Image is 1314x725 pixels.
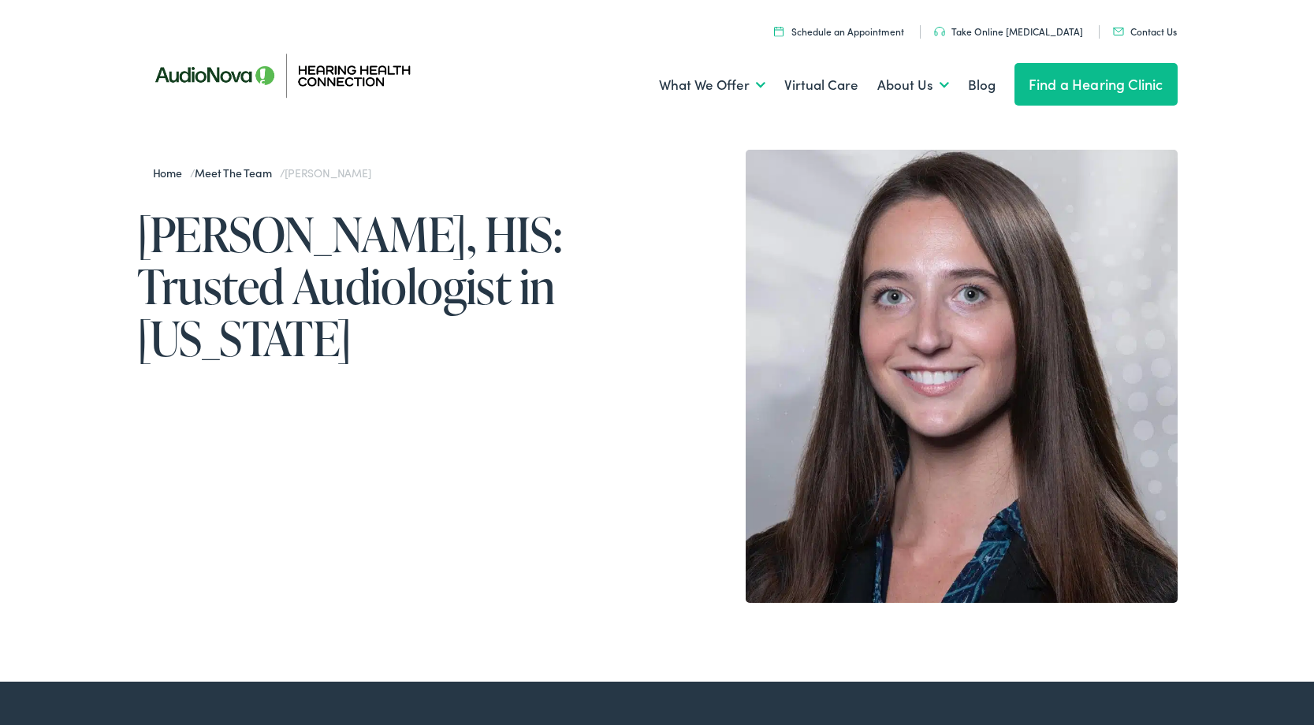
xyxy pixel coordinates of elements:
a: Blog [968,56,996,114]
a: Schedule an Appointment [774,24,904,38]
a: Meet the Team [195,165,279,180]
img: utility icon [774,26,784,36]
img: utility icon [934,27,945,36]
span: [PERSON_NAME] [285,165,370,180]
span: / / [153,165,371,180]
a: Virtual Care [784,56,858,114]
h1: [PERSON_NAME], HIS: Trusted Audiologist in [US_STATE] [137,208,657,364]
a: Take Online [MEDICAL_DATA] [934,24,1083,38]
a: About Us [877,56,949,114]
img: utility icon [1113,28,1124,35]
a: Contact Us [1113,24,1177,38]
a: Find a Hearing Clinic [1014,63,1178,106]
a: What We Offer [659,56,765,114]
a: Home [153,165,190,180]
